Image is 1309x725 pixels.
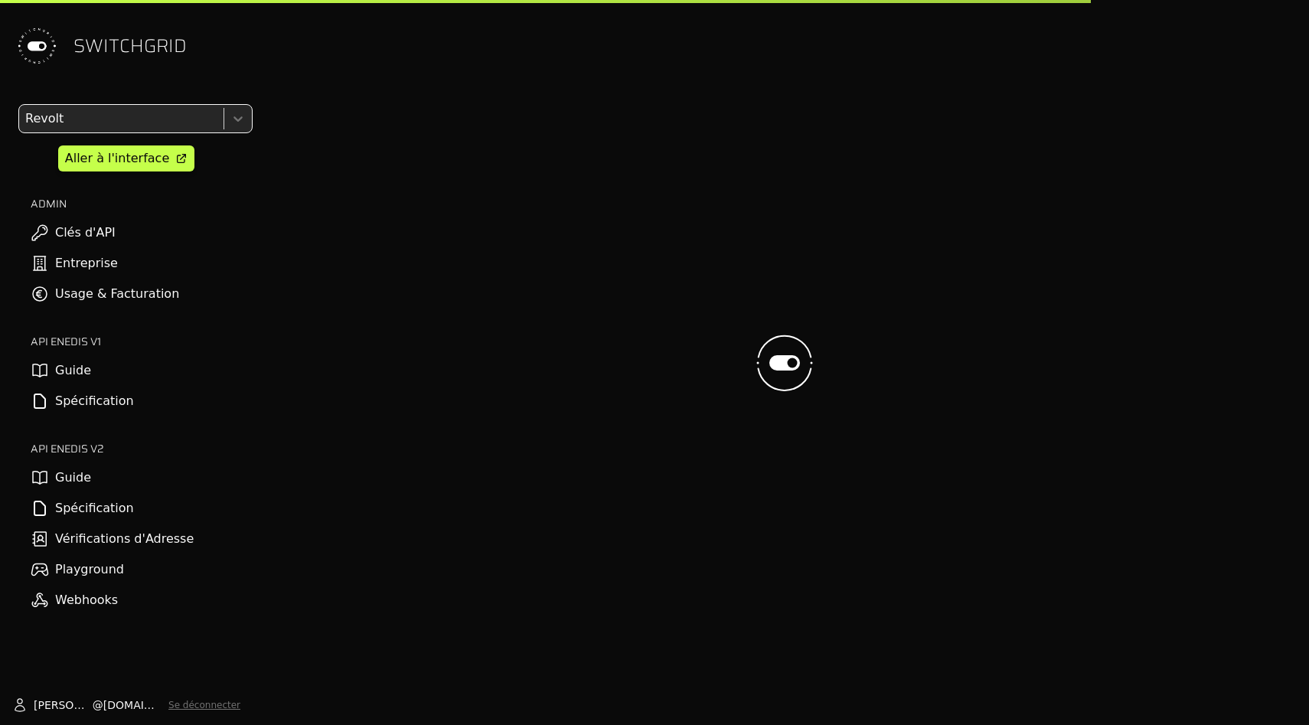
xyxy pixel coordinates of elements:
[31,196,253,211] h2: ADMIN
[65,149,169,168] div: Aller à l'interface
[103,697,162,713] span: [DOMAIN_NAME]
[93,697,103,713] span: @
[73,34,187,58] span: SWITCHGRID
[31,334,253,349] h2: API ENEDIS v1
[12,21,61,70] img: Switchgrid Logo
[58,145,194,171] a: Aller à l'interface
[168,699,240,711] button: Se déconnecter
[34,697,93,713] span: [PERSON_NAME]
[31,441,253,456] h2: API ENEDIS v2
